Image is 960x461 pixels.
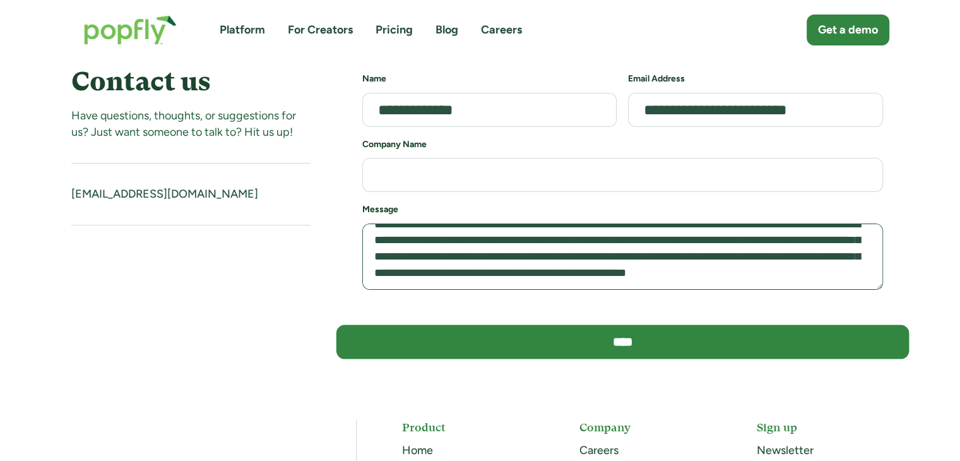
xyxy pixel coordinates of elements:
div: Have questions, thoughts, or suggestions for us? Just want someone to talk to? Hit us up! [71,108,311,140]
a: Home [402,443,433,457]
a: Newsletter [757,443,814,457]
a: Pricing [376,22,413,38]
h6: Name [362,73,617,85]
a: Blog [436,22,458,38]
a: Careers [481,22,522,38]
h5: Sign up [757,419,889,435]
a: Platform [220,22,265,38]
div: Get a demo [818,22,878,38]
h6: Email Address [628,73,883,85]
a: For Creators [288,22,353,38]
form: Contact us [362,73,883,369]
h6: Company Name [362,138,883,151]
h5: Product [402,419,534,435]
h5: Company [579,419,711,435]
a: [EMAIL_ADDRESS][DOMAIN_NAME] [71,187,258,201]
h6: Message [362,203,883,216]
h4: Contact us [71,66,311,97]
a: home [71,3,189,57]
a: Get a demo [807,15,889,45]
a: Careers [579,443,619,457]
